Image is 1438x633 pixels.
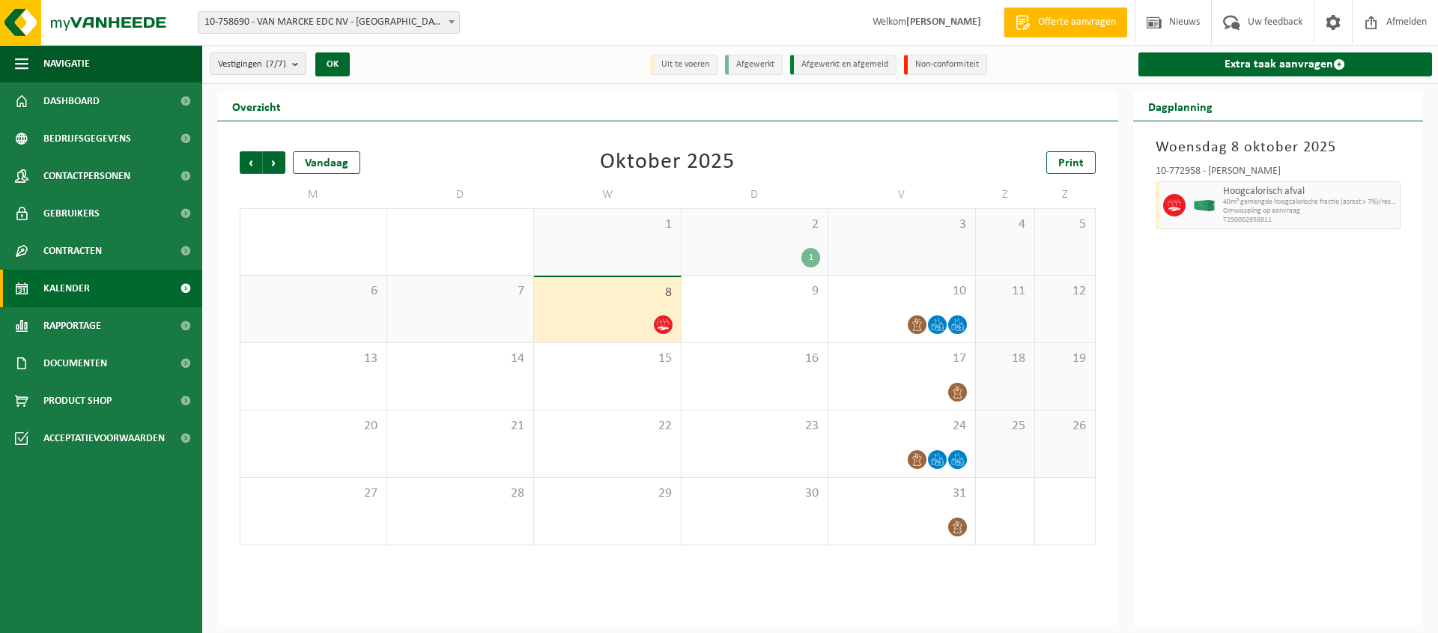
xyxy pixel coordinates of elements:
div: Oktober 2025 [600,151,735,174]
td: V [828,181,976,208]
span: Volgende [263,151,285,174]
a: Extra taak aanvragen [1138,52,1433,76]
span: 29 [541,485,673,502]
span: Acceptatievoorwaarden [43,420,165,457]
span: 13 [248,351,379,367]
span: 30 [689,485,821,502]
span: Vorige [240,151,262,174]
span: 11 [983,283,1028,300]
span: 8 [541,285,673,301]
span: 12 [1043,283,1087,300]
span: 26 [1043,418,1087,434]
li: Afgewerkt en afgemeld [790,55,897,75]
span: Gebruikers [43,195,100,232]
span: 24 [836,418,968,434]
td: D [387,181,535,208]
span: Contactpersonen [43,157,130,195]
span: Documenten [43,345,107,382]
span: Bedrijfsgegevens [43,120,131,157]
td: M [240,181,387,208]
td: Z [976,181,1036,208]
span: 22 [541,418,673,434]
span: Dashboard [43,82,100,120]
li: Uit te voeren [650,55,718,75]
span: Omwisseling op aanvraag [1223,207,1397,216]
span: 7 [395,283,527,300]
span: 27 [248,485,379,502]
span: 17 [836,351,968,367]
span: 2 [689,216,821,233]
li: Non-conformiteit [904,55,987,75]
td: Z [1035,181,1095,208]
span: Contracten [43,232,102,270]
span: 5 [1043,216,1087,233]
span: 14 [395,351,527,367]
span: 23 [689,418,821,434]
span: 15 [541,351,673,367]
span: 6 [248,283,379,300]
span: 20 [248,418,379,434]
span: 1 [541,216,673,233]
a: Offerte aanvragen [1004,7,1127,37]
span: Vestigingen [218,53,286,76]
span: Navigatie [43,45,90,82]
span: Hoogcalorisch afval [1223,186,1397,198]
span: 40m³ gemengde hoogcalorische fractie (asrest > 7%)/restafval [1223,198,1397,207]
img: HK-XC-40-GN-00 [1193,200,1216,211]
span: Rapportage [43,307,101,345]
h2: Overzicht [217,91,296,121]
td: D [682,181,829,208]
span: 4 [983,216,1028,233]
button: OK [315,52,350,76]
strong: [PERSON_NAME] [906,16,981,28]
span: 19 [1043,351,1087,367]
span: 18 [983,351,1028,367]
span: Print [1058,157,1084,169]
a: Print [1046,151,1096,174]
span: 16 [689,351,821,367]
count: (7/7) [266,59,286,69]
span: 25 [983,418,1028,434]
span: 10-758690 - VAN MARCKE EDC NV - KORTRIJK [198,12,459,33]
span: 21 [395,418,527,434]
div: 1 [801,248,820,267]
span: 9 [689,283,821,300]
span: T250002958811 [1223,216,1397,225]
span: 3 [836,216,968,233]
span: Kalender [43,270,90,307]
span: 28 [395,485,527,502]
span: 10 [836,283,968,300]
h3: Woensdag 8 oktober 2025 [1156,136,1401,159]
span: Product Shop [43,382,112,420]
span: Offerte aanvragen [1034,15,1120,30]
td: W [534,181,682,208]
div: 10-772958 - [PERSON_NAME] [1156,166,1401,181]
li: Afgewerkt [725,55,783,75]
h2: Dagplanning [1133,91,1228,121]
div: Vandaag [293,151,360,174]
span: 10-758690 - VAN MARCKE EDC NV - KORTRIJK [198,11,460,34]
span: 31 [836,485,968,502]
button: Vestigingen(7/7) [210,52,306,75]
